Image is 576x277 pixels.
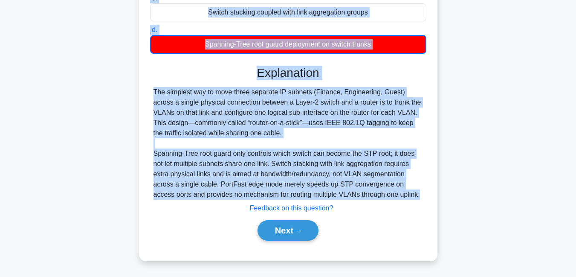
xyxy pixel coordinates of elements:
[250,204,333,212] a: Feedback on this question?
[150,35,426,54] div: Spanning-Tree root guard deployment on switch trunks
[150,3,426,21] div: Switch stacking coupled with link aggregation groups
[153,87,423,200] div: The simplest way to move three separate IP subnets (Finance, Engineering, Guest) across a single ...
[258,220,318,241] button: Next
[152,26,157,33] span: d.
[155,66,421,80] h3: Explanation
